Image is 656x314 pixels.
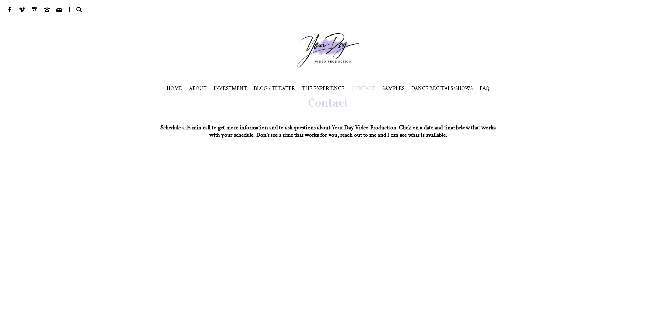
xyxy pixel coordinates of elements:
[302,85,344,92] a: THE EXPERIENCE
[287,23,369,78] a: Your Day Production Logo
[382,85,404,92] span: SAMPLES
[351,85,375,92] a: CONTACT
[160,124,496,139] strong: Schedule a 15 min call to get more information and to ask questions about Your Day Video Producti...
[254,85,295,92] a: BLOG / THEATER
[189,85,207,92] a: ABOUT
[214,85,247,92] a: INVESTMENT
[156,95,500,110] h1: Contact
[167,85,182,92] a: HOME
[480,85,489,92] a: FAQ
[411,85,473,92] span: DANCE RECITALS/SHOWS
